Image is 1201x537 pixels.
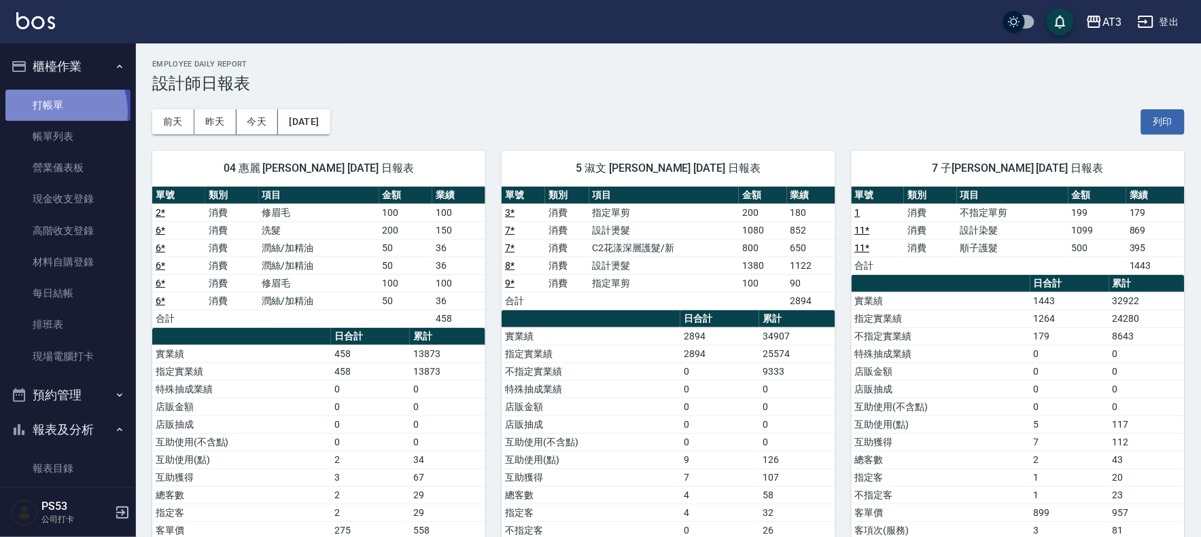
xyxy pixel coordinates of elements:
[5,215,130,246] a: 高階收支登錄
[852,187,905,204] th: 單號
[205,204,258,221] td: 消費
[904,204,957,221] td: 消費
[680,415,759,433] td: 0
[410,328,485,346] th: 累計
[739,221,787,239] td: 1080
[589,274,739,292] td: 指定單剪
[152,398,331,415] td: 店販金額
[152,415,331,433] td: 店販抽成
[759,345,835,363] td: 25574
[502,451,680,468] td: 互助使用(點)
[1030,292,1109,310] td: 1443
[759,327,835,345] td: 34907
[1109,504,1185,521] td: 957
[1109,327,1185,345] td: 8643
[759,433,835,451] td: 0
[379,257,432,274] td: 50
[432,221,485,239] td: 150
[1126,257,1185,274] td: 1443
[1030,310,1109,327] td: 1264
[545,187,589,204] th: 類別
[259,274,379,292] td: 修眉毛
[680,363,759,380] td: 0
[410,345,485,363] td: 13873
[852,486,1030,504] td: 不指定客
[5,183,130,215] a: 現金收支登錄
[852,292,1030,310] td: 實業績
[432,274,485,292] td: 100
[545,239,589,257] td: 消費
[410,363,485,380] td: 13873
[502,468,680,486] td: 互助獲得
[852,257,905,274] td: 合計
[680,327,759,345] td: 2894
[680,380,759,398] td: 0
[410,398,485,415] td: 0
[205,187,258,204] th: 類別
[379,239,432,257] td: 50
[680,486,759,504] td: 4
[410,415,485,433] td: 0
[1030,468,1109,486] td: 1
[787,274,835,292] td: 90
[1068,187,1127,204] th: 金額
[16,12,55,29] img: Logo
[787,257,835,274] td: 1122
[589,187,739,204] th: 項目
[152,109,194,134] button: 前天
[545,257,589,274] td: 消費
[5,341,130,372] a: 現場電腦打卡
[1030,327,1109,345] td: 179
[1109,275,1185,293] th: 累計
[957,187,1068,204] th: 項目
[259,187,379,204] th: 項目
[331,363,410,380] td: 458
[5,246,130,278] a: 材料自購登錄
[739,274,787,292] td: 100
[502,345,680,363] td: 指定實業績
[152,345,331,363] td: 實業績
[502,187,545,204] th: 單號
[5,152,130,183] a: 營業儀表板
[379,204,432,221] td: 100
[868,162,1168,175] span: 7 子[PERSON_NAME] [DATE] 日報表
[852,398,1030,415] td: 互助使用(不含點)
[1102,14,1121,31] div: AT3
[852,504,1030,521] td: 客單價
[787,204,835,221] td: 180
[1030,433,1109,451] td: 7
[410,451,485,468] td: 34
[1126,204,1185,221] td: 179
[852,363,1030,380] td: 店販金額
[1081,8,1127,36] button: AT3
[410,486,485,504] td: 29
[589,221,739,239] td: 設計燙髮
[278,109,330,134] button: [DATE]
[759,468,835,486] td: 107
[502,504,680,521] td: 指定客
[237,109,279,134] button: 今天
[1132,10,1185,35] button: 登出
[852,415,1030,433] td: 互助使用(點)
[1030,345,1109,363] td: 0
[331,486,410,504] td: 2
[1030,380,1109,398] td: 0
[331,451,410,468] td: 2
[259,204,379,221] td: 修眉毛
[852,327,1030,345] td: 不指定實業績
[1109,398,1185,415] td: 0
[205,239,258,257] td: 消費
[680,451,759,468] td: 9
[1126,239,1185,257] td: 395
[331,345,410,363] td: 458
[1030,415,1109,433] td: 5
[152,504,331,521] td: 指定客
[379,221,432,239] td: 200
[1109,292,1185,310] td: 32922
[1109,486,1185,504] td: 23
[852,451,1030,468] td: 總客數
[739,204,787,221] td: 200
[502,415,680,433] td: 店販抽成
[904,239,957,257] td: 消費
[152,363,331,380] td: 指定實業績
